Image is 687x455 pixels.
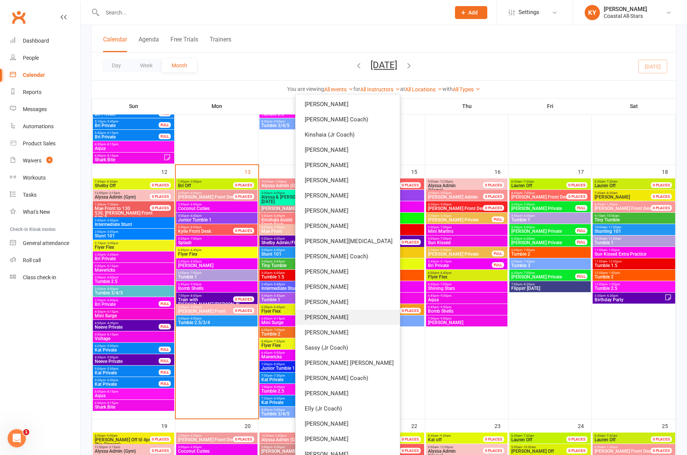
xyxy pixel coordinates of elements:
[272,214,285,218] span: - 6:45pm
[511,214,589,218] span: 5:00pm
[23,140,56,146] div: Product Sales
[428,229,506,234] span: Mini Marlins
[103,36,127,52] button: Calendar
[178,203,256,206] span: 5:00pm
[189,248,202,252] span: - 6:45pm
[10,118,80,135] a: Automations
[360,86,400,92] a: All Instructors
[287,86,324,92] strong: You are viewing
[428,218,492,222] span: [PERSON_NAME] Private
[439,203,452,206] span: - 9:00pm
[10,84,80,101] a: Reports
[296,340,400,355] a: Sassy (Jr Coach)
[94,234,173,238] span: Stunt 101
[94,256,173,261] span: Bri Private
[178,271,256,275] span: 6:00pm
[178,240,256,245] span: Splash
[178,283,256,286] span: 6:45pm
[94,131,159,135] span: 5:45pm
[94,135,159,139] span: Bri Private
[522,271,535,275] span: - 7:00pm
[261,191,326,195] span: 3:00pm
[428,180,492,183] span: 9:00am
[178,180,242,183] span: 1:00pm
[511,229,576,234] span: [PERSON_NAME] Private
[261,180,326,183] span: 10:00am
[261,229,282,234] span: Mae Front
[23,192,37,198] div: Tasks
[94,206,159,220] span: 530, [PERSON_NAME] Front 530-7
[106,264,118,268] span: - 5:15pm
[178,237,256,240] span: 5:00pm
[189,271,202,275] span: - 7:00pm
[94,154,164,157] span: 6:00pm
[428,271,506,275] span: 6:00pm
[94,120,159,123] span: 5:15pm
[468,10,478,16] span: Add
[522,191,535,195] span: - 7:00pm
[592,98,676,114] th: Sat
[274,180,286,183] span: - 2:00pm
[607,271,620,275] span: - 1:00pm
[261,271,339,275] span: 5:00pm
[178,183,191,188] span: Bri Off
[189,214,202,218] span: - 6:00pm
[522,214,535,218] span: - 6:00pm
[95,183,116,188] span: Shelby Off
[233,182,254,188] div: 0 PLACES
[106,203,118,206] span: - 7:30pm
[400,182,421,188] div: 0 PLACES
[428,237,506,240] span: 5:00pm
[272,237,285,240] span: - 6:00pm
[353,86,360,92] strong: for
[23,240,69,246] div: General attendance
[607,226,621,229] span: - 11:00am
[261,112,339,116] span: Tumble 2.5
[296,249,400,264] a: [PERSON_NAME] Coach)
[106,276,118,279] span: - 4:00pm
[178,226,242,229] span: 5:00pm
[296,188,400,203] a: [PERSON_NAME]
[439,237,452,240] span: - 7:00pm
[604,6,647,13] div: [PERSON_NAME]
[94,242,173,245] span: 2:15pm
[261,240,302,245] span: Shelby Admin/Float
[566,182,587,188] div: 0 PLACES
[261,263,339,268] span: Tiny Tumble
[400,86,405,92] strong: at
[189,180,202,183] span: - 2:00pm
[261,252,339,256] span: Stunt 101
[178,206,256,211] span: Coconut Cuties
[605,214,619,218] span: - 10:00am
[210,36,231,52] button: Trainers
[261,183,302,188] span: Alyssa Admin (Gym)
[604,13,647,19] div: Coastal All-Stars
[296,325,400,340] a: [PERSON_NAME]
[425,98,509,114] th: Thu
[261,120,339,123] span: 8:00pm
[150,194,171,199] div: 0 PLACES
[455,6,487,19] button: Add
[428,203,492,206] span: 4:30pm
[511,275,576,279] span: [PERSON_NAME] Private
[296,371,400,386] a: [PERSON_NAME] Coach)
[605,191,617,195] span: - 8:30am
[23,175,46,181] div: Workouts
[492,216,504,222] div: FULL
[94,245,173,250] span: Flyer Flex
[10,235,80,252] a: General attendance kiosk mode
[400,239,421,245] div: 0 PLACES
[23,72,45,78] div: Calendar
[594,237,674,240] span: 10:00am
[178,214,256,218] span: 5:00pm
[483,205,504,211] div: 0 PLACES
[10,32,80,49] a: Dashboard
[23,257,41,263] div: Roll call
[94,191,159,195] span: 12:00pm
[594,271,674,275] span: 12:00pm
[296,401,400,416] a: Elly (Jr Coach)
[594,226,674,229] span: 10:00am
[23,274,56,280] div: Class check-in
[272,271,285,275] span: - 6:00pm
[94,219,173,222] span: 2:00pm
